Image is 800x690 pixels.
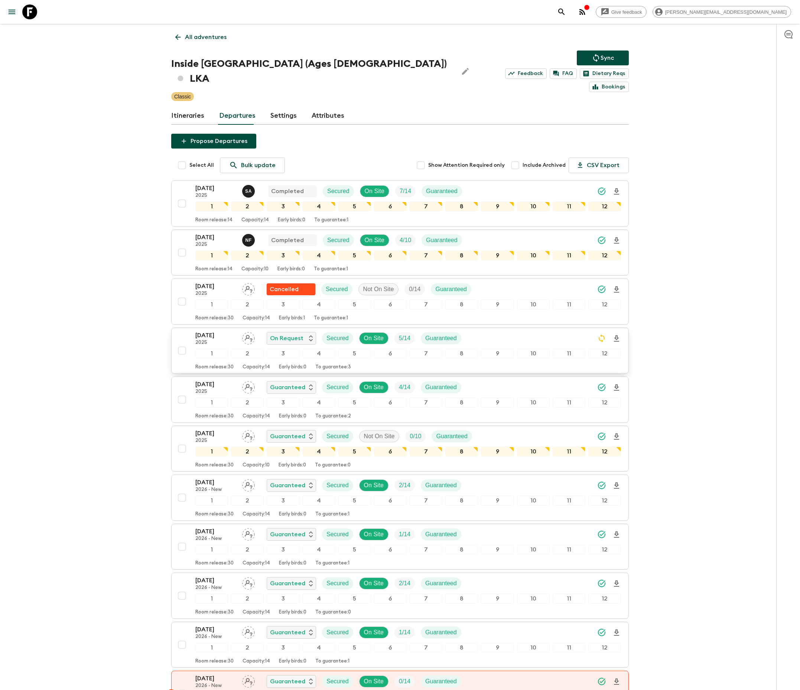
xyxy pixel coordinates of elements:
p: Guaranteed [425,579,457,588]
div: Trip Fill [394,479,415,491]
p: Room release: 14 [195,217,232,223]
div: 1 [195,594,228,603]
div: Secured [322,430,353,442]
p: To guarantee: 0 [315,609,351,615]
div: On Site [359,381,388,393]
div: 10 [517,545,550,554]
p: Completed [271,236,304,245]
div: 5 [338,349,371,358]
div: 6 [374,251,407,260]
div: 1 [195,251,228,260]
div: 2 [231,545,264,554]
span: Assign pack leader [242,432,255,438]
svg: Download Onboarding [612,383,621,392]
div: Secured [322,528,353,540]
div: 1 [195,545,228,554]
svg: Download Onboarding [612,285,621,294]
svg: Sync Required - Changes detected [597,334,606,343]
p: Room release: 14 [195,266,232,272]
div: 10 [517,251,550,260]
p: On Site [364,334,384,343]
p: Early birds: 0 [279,511,306,517]
p: Guaranteed [425,383,457,392]
div: Trip Fill [394,381,415,393]
p: [DATE] [195,282,236,291]
div: 3 [267,349,299,358]
div: 9 [481,349,514,358]
div: 5 [338,545,371,554]
button: [DATE]2025Suren AbeykoonCompletedSecuredOn SiteTrip FillGuaranteed123456789101112Room release:14C... [171,180,629,227]
p: Guaranteed [270,383,305,392]
p: Sync [601,53,614,62]
button: [DATE]2026 - NewAssign pack leaderGuaranteedSecuredOn SiteTrip FillGuaranteed123456789101112Room ... [171,622,629,668]
div: Trip Fill [395,234,416,246]
p: Capacity: 14 [243,560,270,566]
p: Guaranteed [270,432,305,441]
div: 1 [195,496,228,505]
p: Guaranteed [435,285,467,294]
div: 7 [410,349,442,358]
p: [DATE] [195,184,236,193]
svg: Download Onboarding [612,432,621,441]
div: 1 [195,447,228,456]
div: Secured [322,332,353,344]
div: 4 [303,349,335,358]
div: 2 [231,251,264,260]
p: Secured [326,530,349,539]
div: 7 [410,447,442,456]
div: Flash Pack cancellation [267,283,315,295]
div: 10 [517,594,550,603]
p: 2026 - New [195,536,236,542]
div: [PERSON_NAME][EMAIL_ADDRESS][DOMAIN_NAME] [653,6,791,18]
p: Early birds: 0 [279,609,306,615]
div: 12 [588,349,621,358]
div: 9 [481,496,514,505]
button: menu [4,4,19,19]
svg: Download Onboarding [612,187,621,196]
div: 3 [267,496,299,505]
div: Not On Site [358,283,399,295]
div: 4 [303,398,335,407]
p: To guarantee: 0 [315,462,351,468]
p: Guaranteed [270,579,305,588]
a: Attributes [312,107,344,125]
p: 2 / 14 [399,579,410,588]
div: 10 [517,496,550,505]
button: [DATE]2025Niruth FernandoCompletedSecuredOn SiteTrip FillGuaranteed123456789101112Room release:14... [171,230,629,276]
div: On Site [359,577,388,589]
div: 1 [195,202,228,211]
p: Early birds: 0 [278,217,305,223]
p: Not On Site [363,285,394,294]
div: 8 [445,594,478,603]
p: Capacity: 14 [243,511,270,517]
div: 7 [410,398,442,407]
svg: Synced Successfully [597,579,606,588]
p: [DATE] [195,331,236,340]
div: 11 [553,594,585,603]
p: Secured [327,236,349,245]
div: 2 [231,300,264,309]
div: 3 [267,300,299,309]
div: Secured [322,577,353,589]
p: Early birds: 0 [279,462,306,468]
div: 5 [338,496,371,505]
div: 7 [410,496,442,505]
a: Dietary Reqs [580,68,629,79]
p: Not On Site [364,432,395,441]
div: 9 [481,398,514,407]
a: Bookings [589,82,629,92]
span: Assign pack leader [242,285,255,291]
div: Not On Site [359,430,400,442]
svg: Download Onboarding [612,334,621,343]
p: All adventures [185,33,227,42]
p: To guarantee: 1 [314,315,348,321]
svg: Download Onboarding [612,481,621,490]
span: Give feedback [607,9,646,15]
div: Trip Fill [394,332,415,344]
div: 5 [338,202,371,211]
p: 1 / 14 [399,530,410,539]
div: 4 [303,594,335,603]
div: 3 [267,251,299,260]
div: 12 [588,496,621,505]
p: Room release: 30 [195,609,234,615]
